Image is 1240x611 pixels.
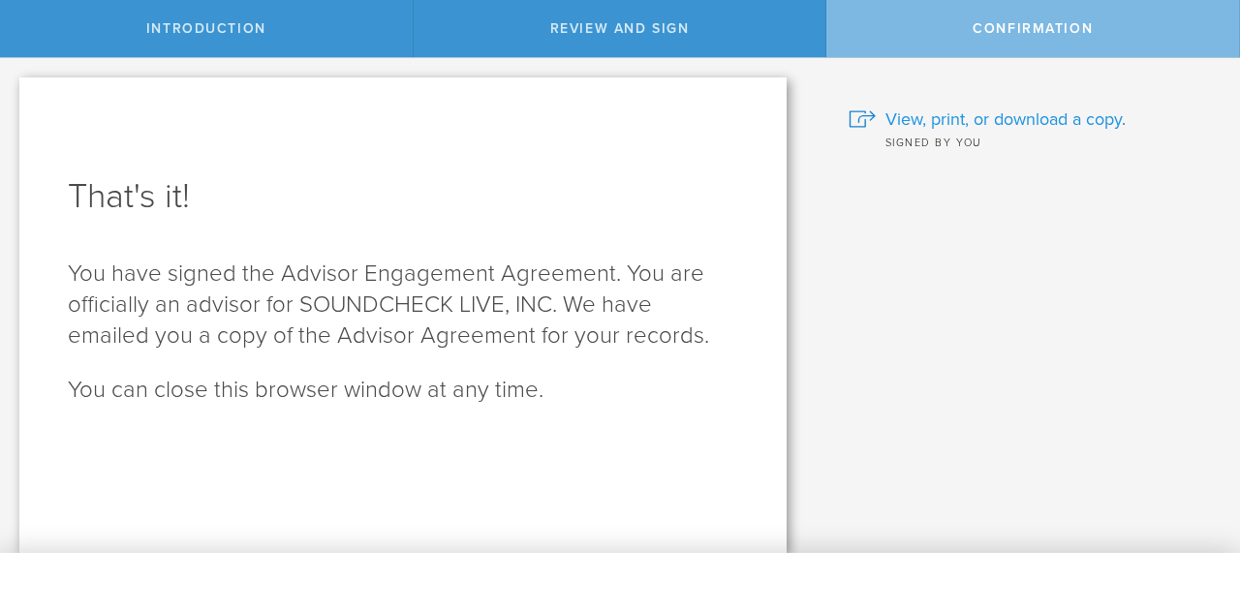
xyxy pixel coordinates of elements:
span: Confirmation [973,20,1093,37]
div: Signed by you [849,132,1211,151]
h1: That's it! [68,173,738,220]
span: Introduction [146,20,266,37]
p: You can close this browser window at any time. [68,375,738,406]
span: Review and Sign [550,20,690,37]
p: You have signed the Advisor Engagement Agreement. You are officially an advisor for SOUNDCHECK LI... [68,259,738,351]
span: View, print, or download a copy. [885,107,1126,132]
